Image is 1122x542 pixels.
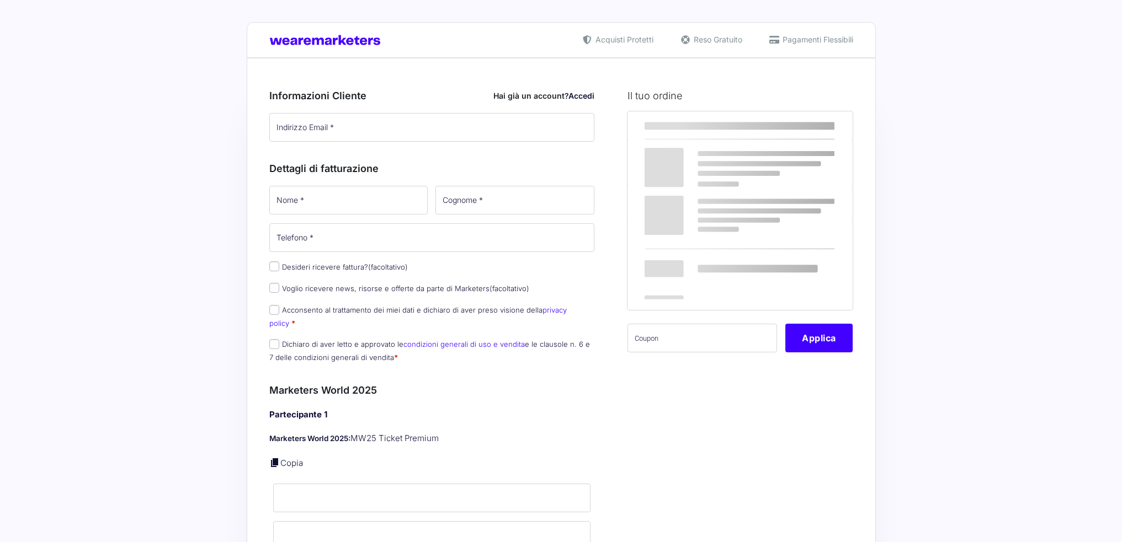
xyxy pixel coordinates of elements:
[269,305,567,327] a: privacy policy
[403,340,525,348] a: condizioni generali di uso e vendita
[691,34,742,45] span: Reso Gratuito
[269,339,279,349] input: Dichiaro di aver letto e approvato lecondizioni generali di uso e venditae le clausole n. 6 e 7 d...
[628,221,757,309] th: Totale
[269,434,350,443] strong: Marketers World 2025:
[757,111,853,140] th: Subtotale
[269,223,595,252] input: Telefono *
[269,88,595,103] h3: Informazioni Cliente
[593,34,653,45] span: Acquisti Protetti
[269,284,529,293] label: Voglio ricevere news, risorse e offerte da parte di Marketers
[269,409,595,421] h4: Partecipante 1
[628,186,757,221] th: Subtotale
[269,432,595,445] p: MW25 Ticket Premium
[490,284,529,293] span: (facoltativo)
[269,457,280,468] a: Copia i dettagli dell'acquirente
[568,91,594,100] a: Accedi
[269,283,279,293] input: Voglio ricevere news, risorse e offerte da parte di Marketers(facoltativo)
[269,113,595,142] input: Indirizzo Email *
[785,324,853,352] button: Applica
[269,305,567,327] label: Acconsento al trattamento dei miei dati e dichiaro di aver preso visione della
[269,262,408,271] label: Desideri ricevere fattura?
[269,340,590,361] label: Dichiaro di aver letto e approvato le e le clausole n. 6 e 7 delle condizioni generali di vendita
[269,161,595,176] h3: Dettagli di fatturazione
[269,186,428,214] input: Nome *
[269,383,595,398] h3: Marketers World 2025
[628,324,777,352] input: Coupon
[780,34,853,45] span: Pagamenti Flessibili
[493,90,594,101] div: Hai già un account?
[628,88,853,103] h3: Il tuo ordine
[435,186,594,214] input: Cognome *
[269,305,279,315] input: Acconsento al trattamento dei miei dati e dichiaro di aver preso visione dellaprivacy policy
[628,111,757,140] th: Prodotto
[628,140,757,186] td: Marketers World 2025 - MW25 Ticket Premium
[368,262,408,271] span: (facoltativo)
[280,458,303,468] a: Copia
[269,261,279,271] input: Desideri ricevere fattura?(facoltativo)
